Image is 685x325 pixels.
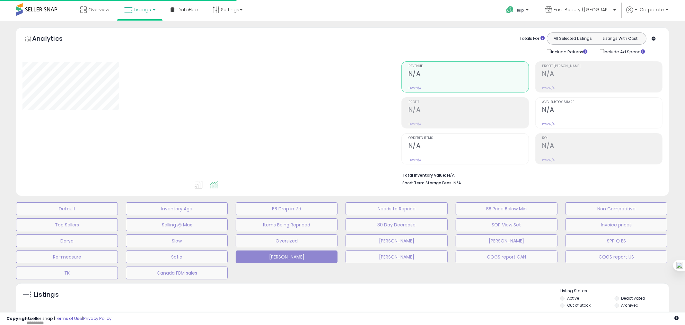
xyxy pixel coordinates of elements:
[542,142,662,151] h2: N/A
[408,106,528,115] h2: N/A
[635,6,664,13] span: Hi Corporate
[542,101,662,104] span: Avg. Buybox Share
[542,86,555,90] small: Prev: N/A
[126,202,228,215] button: Inventory Age
[6,315,30,321] strong: Copyright
[456,202,558,215] button: BB Price Below Min
[566,250,667,263] button: COGS report US
[542,158,555,162] small: Prev: N/A
[520,36,545,42] div: Totals For
[402,180,452,186] b: Short Term Storage Fees:
[542,65,662,68] span: Profit [PERSON_NAME]
[456,234,558,247] button: [PERSON_NAME]
[566,218,667,231] button: Invoice prices
[542,136,662,140] span: ROI
[501,1,535,21] a: Help
[542,48,595,55] div: Include Returns
[402,171,658,179] li: N/A
[16,218,118,231] button: Top Sellers
[408,65,528,68] span: Revenue
[346,250,447,263] button: [PERSON_NAME]
[16,267,118,279] button: TK
[178,6,198,13] span: DataHub
[554,6,611,13] span: Fast Beauty ([GEOGRAPHIC_DATA])
[236,202,338,215] button: BB Drop in 7d
[6,316,111,322] div: seller snap | |
[402,172,446,178] b: Total Inventory Value:
[346,202,447,215] button: Needs to Reprice
[506,6,514,14] i: Get Help
[408,142,528,151] h2: N/A
[542,106,662,115] h2: N/A
[595,48,655,55] div: Include Ad Spend
[408,122,421,126] small: Prev: N/A
[408,158,421,162] small: Prev: N/A
[346,234,447,247] button: [PERSON_NAME]
[126,218,228,231] button: Selling @ Max
[566,234,667,247] button: SPP Q ES
[542,122,555,126] small: Prev: N/A
[126,267,228,279] button: Canada FBM sales
[408,101,528,104] span: Profit
[453,180,461,186] span: N/A
[408,136,528,140] span: Ordered Items
[542,70,662,79] h2: N/A
[456,218,558,231] button: SOP View Set
[32,34,75,45] h5: Analytics
[236,218,338,231] button: Items Being Repriced
[88,6,109,13] span: Overview
[134,6,151,13] span: Listings
[549,34,597,43] button: All Selected Listings
[16,234,118,247] button: Darya
[346,218,447,231] button: 30 Day Decrease
[126,250,228,263] button: Sofia
[408,70,528,79] h2: N/A
[236,250,338,263] button: [PERSON_NAME]
[126,234,228,247] button: Slow
[236,234,338,247] button: Oversized
[626,6,668,21] a: Hi Corporate
[566,202,667,215] button: Non Competitive
[515,7,524,13] span: Help
[16,202,118,215] button: Default
[676,262,683,269] img: one_i.png
[456,250,558,263] button: COGS report CAN
[16,250,118,263] button: Re-measure
[408,86,421,90] small: Prev: N/A
[596,34,644,43] button: Listings With Cost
